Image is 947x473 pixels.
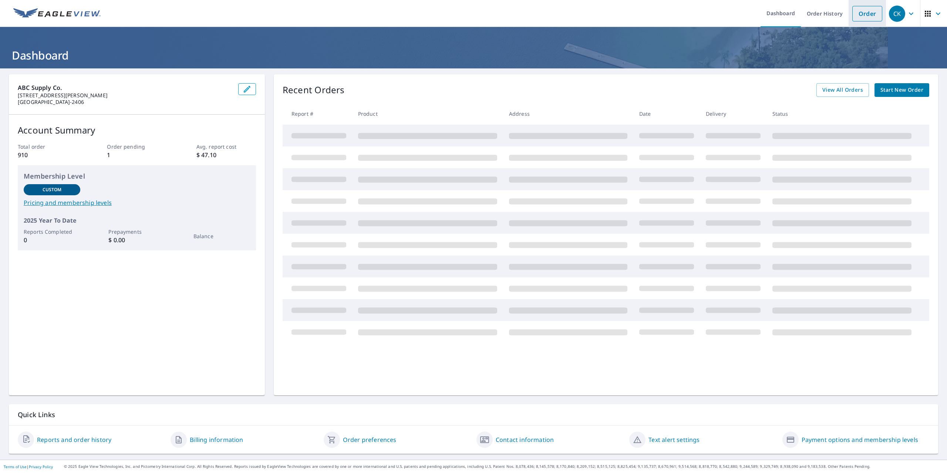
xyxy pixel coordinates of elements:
p: ABC Supply Co. [18,83,232,92]
p: Balance [193,232,250,240]
th: Report # [283,103,352,125]
span: View All Orders [822,85,863,95]
th: Delivery [700,103,766,125]
div: CK [889,6,905,22]
p: 910 [18,151,77,159]
a: Order preferences [343,435,397,444]
a: Privacy Policy [29,464,53,469]
th: Address [503,103,633,125]
p: Account Summary [18,124,256,137]
p: Reports Completed [24,228,80,236]
a: View All Orders [816,83,869,97]
p: Total order [18,143,77,151]
span: Start New Order [880,85,923,95]
a: Order [852,6,882,21]
a: Start New Order [874,83,929,97]
a: Text alert settings [648,435,700,444]
p: 0 [24,236,80,244]
p: Recent Orders [283,83,345,97]
a: Terms of Use [4,464,27,469]
p: Prepayments [108,228,165,236]
a: Billing information [190,435,243,444]
p: Order pending [107,143,166,151]
a: Contact information [496,435,554,444]
p: Avg. report cost [196,143,256,151]
th: Date [633,103,700,125]
p: [GEOGRAPHIC_DATA]-2406 [18,99,232,105]
p: 2025 Year To Date [24,216,250,225]
a: Reports and order history [37,435,111,444]
p: Quick Links [18,410,929,419]
th: Product [352,103,503,125]
a: Pricing and membership levels [24,198,250,207]
p: Membership Level [24,171,250,181]
a: Payment options and membership levels [802,435,918,444]
p: $ 47.10 [196,151,256,159]
th: Status [766,103,917,125]
p: Custom [43,186,62,193]
p: $ 0.00 [108,236,165,244]
p: © 2025 Eagle View Technologies, Inc. and Pictometry International Corp. All Rights Reserved. Repo... [64,464,943,469]
p: | [4,464,53,469]
h1: Dashboard [9,48,938,63]
p: 1 [107,151,166,159]
p: [STREET_ADDRESS][PERSON_NAME] [18,92,232,99]
img: EV Logo [13,8,101,19]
